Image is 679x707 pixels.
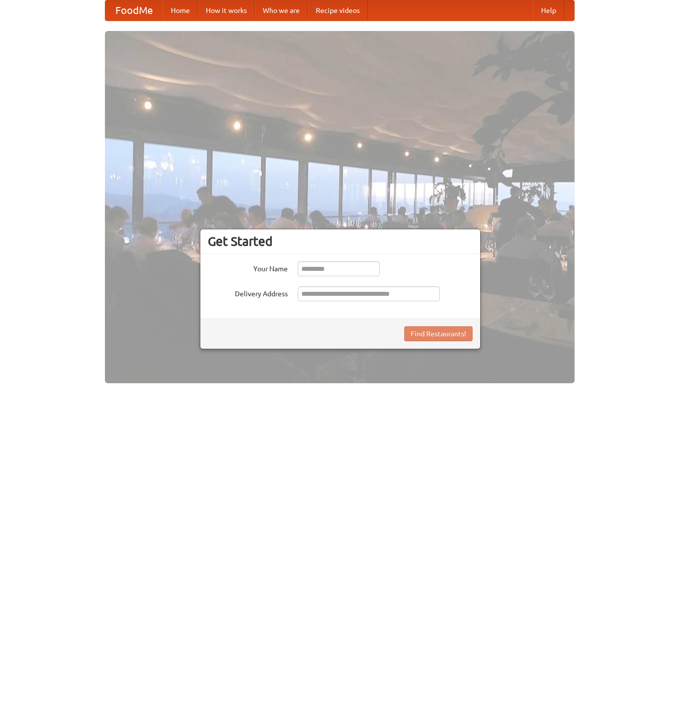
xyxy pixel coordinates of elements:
[208,234,473,249] h3: Get Started
[208,286,288,299] label: Delivery Address
[404,326,473,341] button: Find Restaurants!
[163,0,198,20] a: Home
[208,261,288,274] label: Your Name
[533,0,564,20] a: Help
[198,0,255,20] a: How it works
[105,0,163,20] a: FoodMe
[255,0,308,20] a: Who we are
[308,0,368,20] a: Recipe videos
